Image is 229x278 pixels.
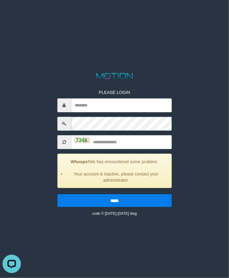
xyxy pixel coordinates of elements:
img: MOTION_logo.png [94,72,134,80]
small: code © [DATE]-[DATE] dwg [92,211,137,215]
p: PLEASE LOGIN [57,89,172,95]
strong: Whoops! [71,159,89,164]
button: Open LiveChat chat widget [2,2,21,21]
div: We has encountered some problem. [57,153,172,188]
img: captcha [74,137,89,143]
li: Your account is inactive, please contact your administrator. [65,171,167,183]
